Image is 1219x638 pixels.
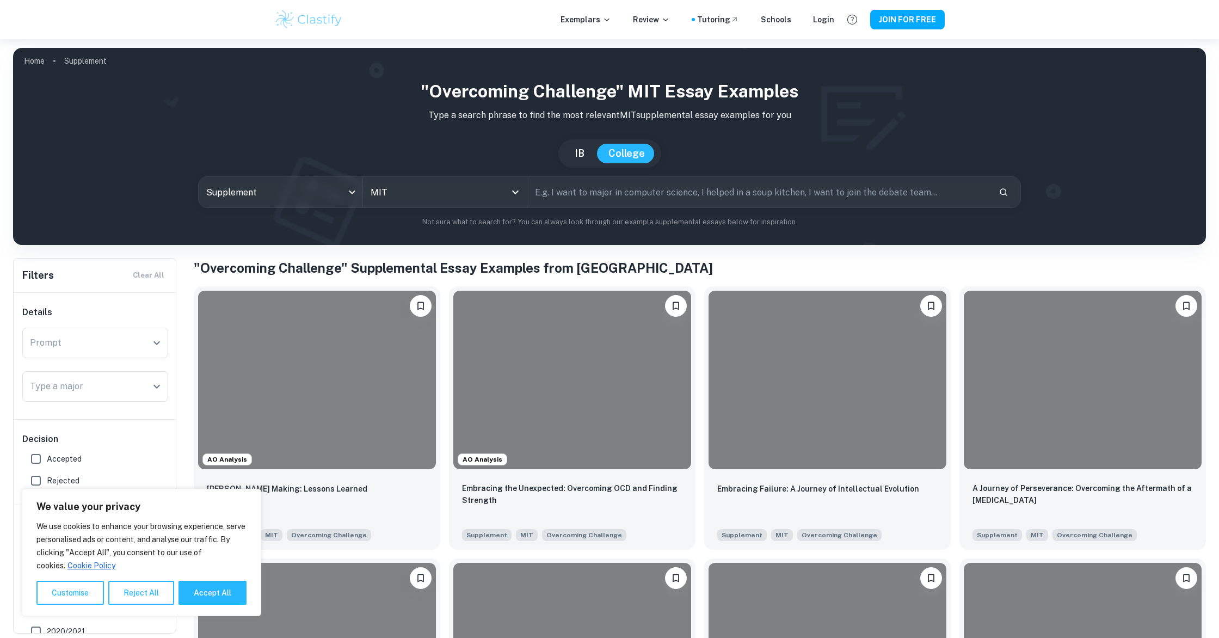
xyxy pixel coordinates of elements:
[797,528,882,541] span: Tell us about the most significant challenge you’ve faced or something important that didn’t go a...
[972,482,1193,506] p: A Journey of Perseverance: Overcoming the Aftermath of a Suicide Bombing
[203,455,251,464] span: AO Analysis
[1057,530,1132,540] span: Overcoming Challenge
[697,14,739,26] a: Tutoring
[36,500,247,513] p: We value your privacy
[410,567,432,589] button: Please log in to bookmark exemplars
[516,529,538,541] span: MIT
[462,529,512,541] span: Supplement
[47,453,82,465] span: Accepted
[1052,528,1137,541] span: Tell us about the most significant challenge you’ve faced or something important that didn’t go a...
[458,455,507,464] span: AO Analysis
[194,286,440,550] a: AO AnalysisPlease log in to bookmark exemplarsReed Making: Lessons LearnedSupplementMITTell us ab...
[67,561,116,570] a: Cookie Policy
[22,489,261,616] div: We value your privacy
[108,581,174,605] button: Reject All
[24,53,45,69] a: Home
[665,295,687,317] button: Please log in to bookmark exemplars
[561,14,611,26] p: Exemplars
[47,625,85,637] span: 2020/2021
[410,295,432,317] button: Please log in to bookmark exemplars
[64,55,107,67] p: Supplement
[564,144,595,163] button: IB
[199,177,362,207] div: Supplement
[717,483,919,495] p: Embracing Failure: A Journey of Intellectual Evolution
[771,529,793,541] span: MIT
[36,520,247,572] p: We use cookies to enhance your browsing experience, serve personalised ads or content, and analys...
[462,482,682,506] p: Embracing the Unexpected: Overcoming OCD and Finding Strength
[959,286,1206,550] a: Please log in to bookmark exemplarsA Journey of Perseverance: Overcoming the Aftermath of a Suici...
[598,144,656,163] button: College
[291,530,367,540] span: Overcoming Challenge
[22,78,1197,105] h1: "Overcoming Challenge" MIT Essay Examples
[1175,295,1197,317] button: Please log in to bookmark exemplars
[633,14,670,26] p: Review
[22,217,1197,228] p: Not sure what to search for? You can always look through our example supplemental essays below fo...
[36,581,104,605] button: Customise
[665,567,687,589] button: Please log in to bookmark exemplars
[22,433,168,446] h6: Decision
[194,258,1206,278] h1: "Overcoming Challenge" Supplemental Essay Examples from [GEOGRAPHIC_DATA]
[972,529,1022,541] span: Supplement
[920,295,942,317] button: Please log in to bookmark exemplars
[207,483,367,495] p: Reed Making: Lessons Learned
[13,48,1206,245] img: profile cover
[527,177,990,207] input: E.g. I want to major in computer science, I helped in a soup kitchen, I want to join the debate t...
[1026,529,1048,541] span: MIT
[178,581,247,605] button: Accept All
[717,529,767,541] span: Supplement
[449,286,695,550] a: AO AnalysisPlease log in to bookmark exemplarsEmbracing the Unexpected: Overcoming OCD and Findin...
[843,10,861,29] button: Help and Feedback
[761,14,791,26] a: Schools
[287,528,371,541] span: Tell us about the most significant challenge you’ve faced or something important that didn’t go a...
[813,14,834,26] a: Login
[1175,567,1197,589] button: Please log in to bookmark exemplars
[274,9,343,30] img: Clastify logo
[47,475,79,487] span: Rejected
[870,10,945,29] button: JOIN FOR FREE
[22,109,1197,122] p: Type a search phrase to find the most relevant MIT supplemental essay examples for you
[994,183,1013,201] button: Search
[802,530,877,540] span: Overcoming Challenge
[149,335,164,351] button: Open
[149,379,164,394] button: Open
[920,567,942,589] button: Please log in to bookmark exemplars
[546,530,622,540] span: Overcoming Challenge
[22,306,168,319] h6: Details
[508,185,523,200] button: Open
[704,286,951,550] a: Please log in to bookmark exemplarsEmbracing Failure: A Journey of Intellectual EvolutionSuppleme...
[261,529,282,541] span: MIT
[22,268,54,283] h6: Filters
[542,528,626,541] span: How did you manage a situation or challenge that you didn’t expect? What did you learn from it?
